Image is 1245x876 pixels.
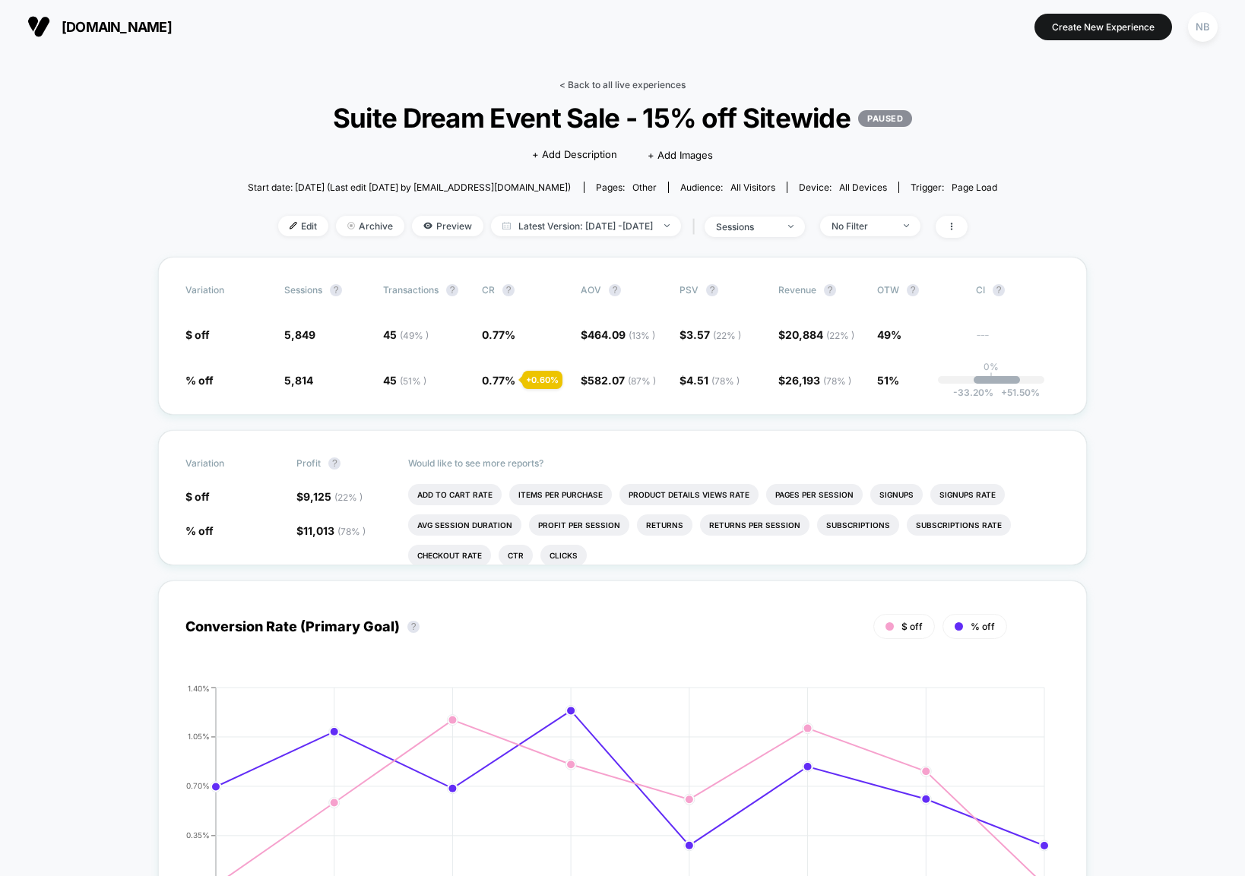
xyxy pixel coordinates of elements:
span: Page Load [952,182,997,193]
span: $ [296,490,363,503]
span: Variation [185,284,269,296]
span: Device: [787,182,898,193]
span: PSV [680,284,699,296]
span: Archive [336,216,404,236]
span: AOV [581,284,601,296]
span: ( 22 % ) [334,492,363,503]
span: ( 22 % ) [713,330,741,341]
span: ( 13 % ) [629,330,655,341]
span: Preview [412,216,483,236]
div: No Filter [832,220,892,232]
button: NB [1183,11,1222,43]
span: % off [185,524,214,537]
li: Returns Per Session [700,514,809,536]
span: [DOMAIN_NAME] [62,19,172,35]
button: ? [502,284,515,296]
span: 3.57 [686,328,741,341]
span: ( 78 % ) [337,526,366,537]
li: Subscriptions Rate [907,514,1011,536]
tspan: 1.40% [188,683,210,692]
li: Items Per Purchase [509,484,612,505]
span: ( 22 % ) [826,330,854,341]
tspan: 0.35% [186,830,210,840]
button: [DOMAIN_NAME] [23,14,176,39]
span: OTW [877,284,961,296]
li: Product Details Views Rate [619,484,759,505]
li: Checkout Rate [408,545,491,566]
span: Start date: [DATE] (Last edit [DATE] by [EMAIL_ADDRESS][DOMAIN_NAME]) [248,182,571,193]
img: edit [290,222,297,229]
span: 51.50 % [993,387,1040,398]
span: $ [581,328,655,341]
button: ? [706,284,718,296]
li: Pages Per Session [766,484,863,505]
span: 0.77 % [482,328,515,341]
span: CI [976,284,1060,296]
img: end [347,222,355,229]
button: ? [328,457,341,470]
span: 51% [877,374,899,387]
li: Signups Rate [930,484,1005,505]
button: Create New Experience [1034,14,1172,40]
img: end [664,224,670,227]
tspan: 1.05% [188,732,210,741]
li: Avg Session Duration [408,514,521,536]
span: 4.51 [686,374,740,387]
span: ( 51 % ) [400,375,426,387]
li: Returns [637,514,692,536]
span: 9,125 [303,490,363,503]
button: ? [330,284,342,296]
span: % off [971,621,995,632]
span: Profit [296,457,321,469]
div: NB [1188,12,1218,42]
span: $ off [185,328,210,341]
span: ( 49 % ) [400,330,429,341]
div: Audience: [680,182,775,193]
p: PAUSED [858,110,912,127]
li: Ctr [499,545,533,566]
span: Sessions [284,284,322,296]
span: 464.09 [588,328,655,341]
span: $ [296,524,366,537]
div: + 0.60 % [522,371,562,389]
div: Pages: [596,182,657,193]
span: CR [482,284,495,296]
img: calendar [502,222,511,229]
span: | [689,216,705,238]
li: Profit Per Session [529,514,629,536]
button: ? [907,284,919,296]
span: 0.77 % [482,374,515,387]
span: 5,849 [284,328,315,341]
span: 582.07 [588,374,656,387]
div: Trigger: [911,182,997,193]
span: -33.20 % [953,387,993,398]
span: 45 [383,374,426,387]
span: $ [680,374,740,387]
button: ? [824,284,836,296]
img: end [788,225,794,228]
img: Visually logo [27,15,50,38]
button: ? [407,621,420,633]
li: Subscriptions [817,514,899,536]
span: ( 87 % ) [628,375,656,387]
span: Suite Dream Event Sale - 15% off Sitewide [285,102,960,134]
span: $ off [901,621,923,632]
li: Clicks [540,545,587,566]
span: % off [185,374,214,387]
span: 5,814 [284,374,313,387]
span: $ [778,374,851,387]
span: --- [976,330,1060,342]
p: 0% [984,361,999,372]
button: ? [609,284,621,296]
span: + Add Description [532,147,617,163]
span: Transactions [383,284,439,296]
p: Would like to see more reports? [408,457,1060,469]
span: Variation [185,457,269,470]
span: 20,884 [785,328,854,341]
span: ( 78 % ) [823,375,851,387]
span: $ [581,374,656,387]
span: 11,013 [303,524,366,537]
span: $ [680,328,741,341]
span: 45 [383,328,429,341]
span: Edit [278,216,328,236]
